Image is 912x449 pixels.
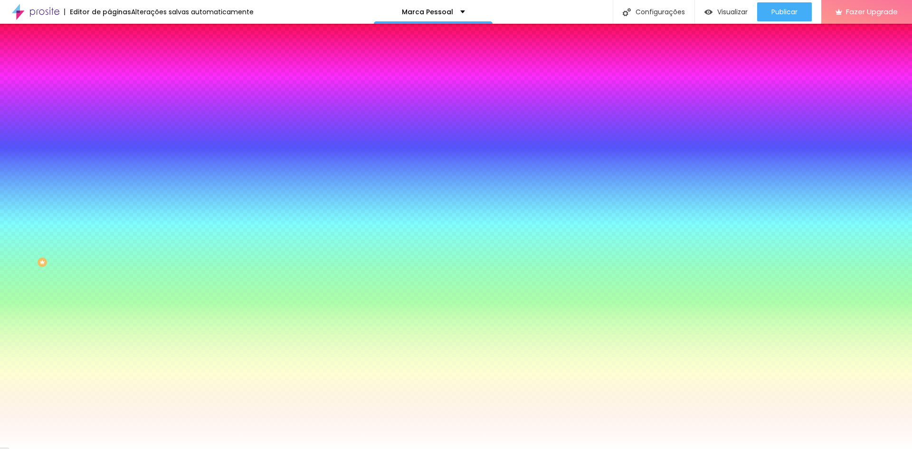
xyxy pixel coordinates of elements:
img: Icone [623,8,631,16]
img: view-1.svg [704,8,712,16]
div: Editor de páginas [64,9,131,15]
button: Publicar [757,2,812,21]
span: Publicar [771,8,798,16]
span: Visualizar [717,8,748,16]
span: Fazer Upgrade [846,8,898,16]
div: Alterações salvas automaticamente [131,9,254,15]
button: Visualizar [695,2,757,21]
p: Marca Pessoal [402,9,453,15]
